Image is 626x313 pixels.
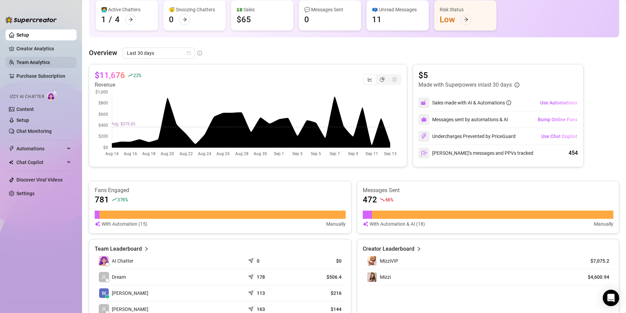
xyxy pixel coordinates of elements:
span: 376 % [117,196,128,203]
article: $0 [299,258,342,264]
span: right [416,245,421,253]
a: Creator Analytics [16,43,71,54]
div: Undercharges Prevented by PriceGuard [418,131,516,142]
img: izzy-ai-chatter-avatar-DDCN_rTZ.svg [99,256,109,266]
span: MizziVIP [380,258,398,264]
article: $11,676 [95,70,125,81]
img: AI Chatter [47,91,57,101]
a: Setup [16,32,29,38]
article: With Automation & AI (18) [370,220,425,228]
article: Manually [594,220,613,228]
img: svg%3e [95,220,100,228]
span: thunderbolt [9,146,14,151]
article: $144 [299,306,342,313]
span: send [248,273,255,279]
span: info-circle [506,100,511,105]
span: dollar-circle [392,77,397,82]
div: 4 [115,14,120,25]
span: send [248,305,255,312]
span: fall [380,197,385,202]
article: $5 [418,70,519,81]
span: pie-chart [380,77,385,82]
span: Use Chat Copilot [541,134,577,139]
span: user [102,307,106,312]
span: rise [128,73,133,78]
article: Creator Leaderboard [363,245,414,253]
img: Chat Copilot [9,160,13,165]
span: 22 % [133,72,141,78]
img: Mizzi [367,272,377,282]
a: Settings [16,191,35,196]
img: svg%3e [363,220,368,228]
div: Sales made with AI & Automations [432,99,511,107]
div: 454 [569,149,578,157]
div: 👩‍💻 Active Chatters [101,6,152,13]
span: send [248,289,255,296]
span: line-chart [368,77,372,82]
div: segmented control [363,74,401,85]
article: Made with Superpowers in last 30 days [418,81,512,89]
article: Messages Sent [363,187,614,194]
div: 💬 Messages Sent [304,6,356,13]
article: Overview [89,48,117,58]
div: 💵 Sales [237,6,288,13]
div: 0 [169,14,174,25]
img: svg%3e [421,133,427,139]
article: 113 [257,290,265,297]
span: arrow-right [128,17,133,22]
a: Content [16,107,34,112]
span: [PERSON_NAME] [112,289,148,297]
span: Mizzi [380,274,391,280]
span: [PERSON_NAME] [112,305,148,313]
div: 0 [304,14,309,25]
img: svg%3e [421,100,427,106]
div: 1 [101,14,106,25]
button: Bump Online Fans [537,114,578,125]
span: send [248,256,255,263]
a: Setup [16,117,29,123]
img: svg%3e [421,117,427,122]
article: Team Leaderboard [95,245,142,253]
div: 😴 Snoozing Chatters [169,6,220,13]
span: 66 % [385,196,393,203]
div: Risk Status [440,6,491,13]
a: Purchase Subscription [16,71,71,82]
article: $7,075.2 [578,258,609,264]
div: $65 [237,14,251,25]
article: $506.4 [299,274,342,280]
span: Last 30 days [127,48,190,58]
article: With Automation (15) [102,220,147,228]
span: AI Chatter [112,257,133,265]
article: $4,600.94 [578,274,609,280]
span: Automations [16,143,65,154]
div: 11 [372,14,382,25]
div: [PERSON_NAME]’s messages and PPVs tracked [418,148,533,159]
span: Bump Online Fans [538,117,577,122]
article: 163 [257,306,265,313]
div: 📪 Unread Messages [372,6,423,13]
span: Dream [112,273,126,281]
article: 781 [95,194,109,205]
span: Chat Copilot [16,157,65,168]
button: Use Chat Copilot [541,131,578,142]
span: right [144,245,149,253]
article: Revenue [95,81,141,89]
a: Chat Monitoring [16,128,52,134]
span: Use Automations [540,100,577,105]
img: MizziVIP [367,256,377,266]
span: info-circle [515,83,519,87]
article: Fans Engaged [95,187,346,194]
article: 472 [363,194,377,205]
img: svg%3e [421,150,427,156]
a: Team Analytics [16,60,50,65]
span: rise [112,197,117,202]
article: Manually [326,220,346,228]
span: calendar [187,51,191,55]
img: William Daigle [99,288,109,298]
div: Open Intercom Messenger [603,290,619,306]
a: Discover Viral Videos [16,177,63,183]
span: arrow-right [182,17,187,22]
span: arrow-right [464,17,468,22]
div: Messages sent by automations & AI [418,114,508,125]
img: logo-BBDzfeDw.svg [5,16,57,23]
